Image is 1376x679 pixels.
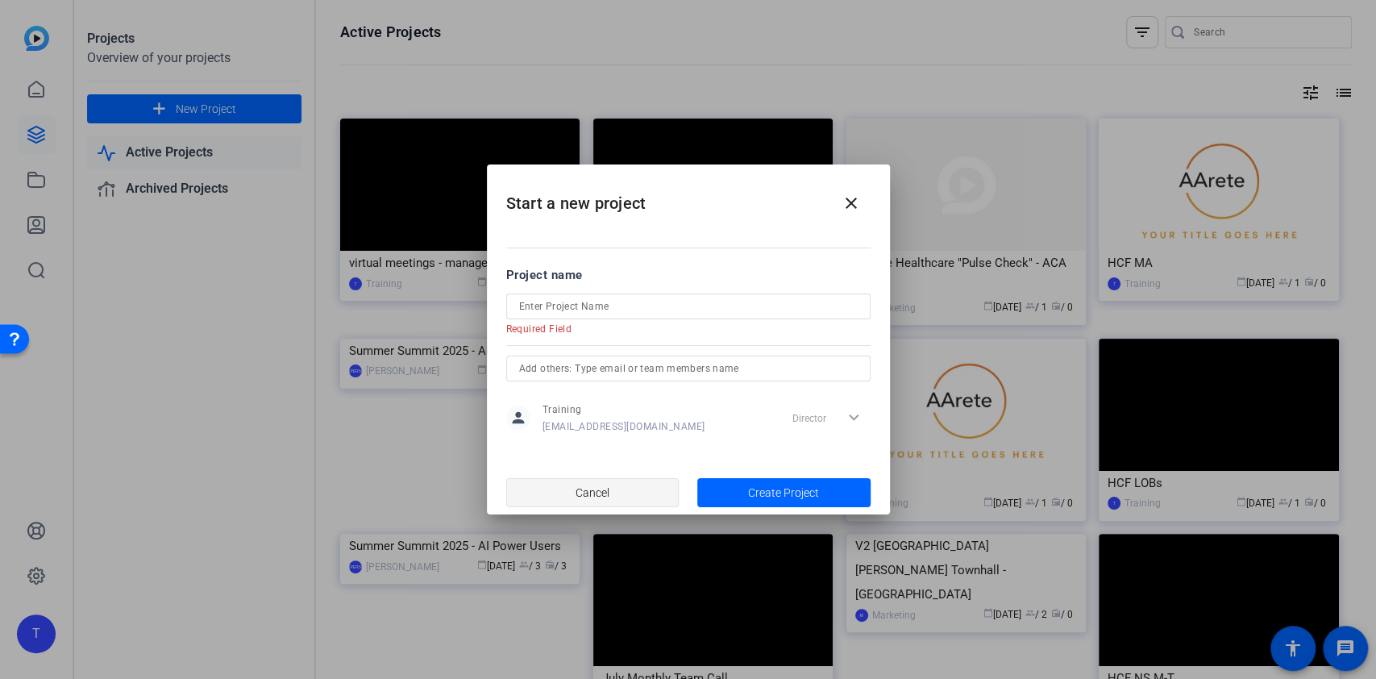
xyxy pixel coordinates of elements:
h2: Start a new project [487,165,890,230]
input: Add others: Type email or team members name [519,359,858,378]
mat-icon: person [506,406,530,430]
span: Training [543,403,705,416]
span: Cancel [576,477,609,508]
span: [EMAIL_ADDRESS][DOMAIN_NAME] [543,420,705,433]
input: Enter Project Name [519,297,858,316]
mat-icon: close [842,194,861,213]
button: Create Project [697,478,871,507]
span: Create Project [748,485,819,502]
mat-error: Required Field [506,319,858,335]
button: Cancel [506,478,680,507]
div: Project name [506,266,871,284]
